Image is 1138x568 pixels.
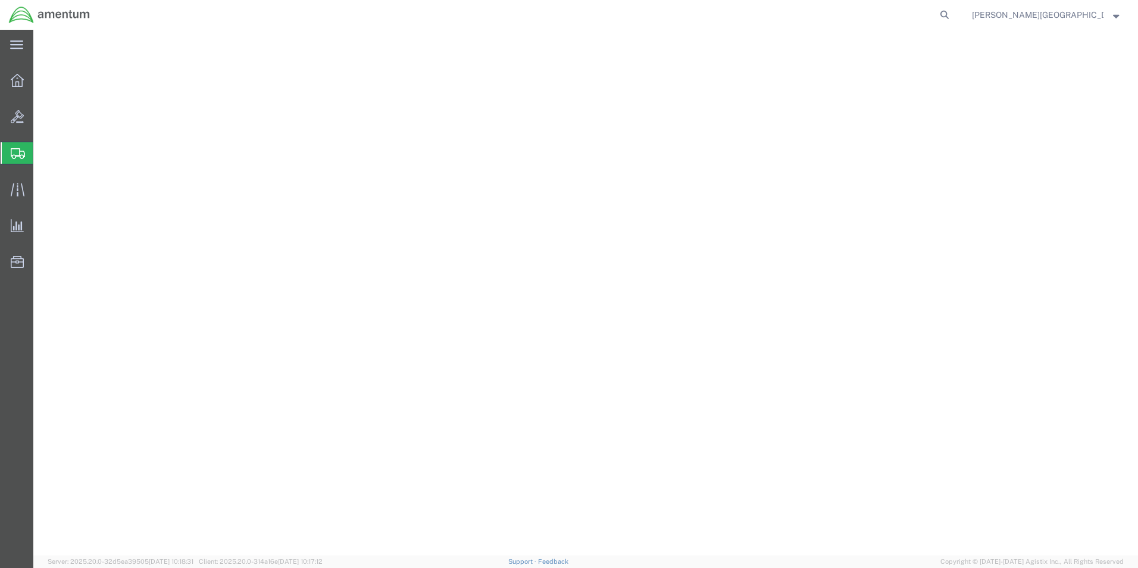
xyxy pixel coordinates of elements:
a: Support [508,558,538,565]
button: [PERSON_NAME][GEOGRAPHIC_DATA] [971,8,1121,22]
iframe: FS Legacy Container [33,30,1138,555]
span: Copyright © [DATE]-[DATE] Agistix Inc., All Rights Reserved [940,557,1124,567]
a: Feedback [538,558,568,565]
span: Server: 2025.20.0-32d5ea39505 [48,558,193,565]
span: ROMAN TRUJILLO [972,8,1103,21]
span: Client: 2025.20.0-314a16e [199,558,323,565]
span: [DATE] 10:18:31 [149,558,193,565]
span: [DATE] 10:17:12 [278,558,323,565]
img: logo [8,6,90,24]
